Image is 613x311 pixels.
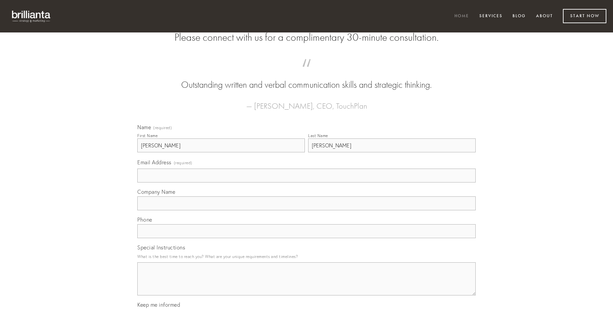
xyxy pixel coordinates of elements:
[153,126,172,130] span: (required)
[137,244,185,251] span: Special Instructions
[148,91,465,113] figcaption: — [PERSON_NAME], CEO, TouchPlan
[508,11,530,22] a: Blog
[137,31,476,44] h2: Please connect with us for a complimentary 30-minute consultation.
[148,66,465,78] span: “
[7,7,56,26] img: brillianta - research, strategy, marketing
[475,11,507,22] a: Services
[137,216,152,223] span: Phone
[563,9,606,23] a: Start Now
[137,301,180,308] span: Keep me informed
[308,133,328,138] div: Last Name
[532,11,557,22] a: About
[137,159,171,166] span: Email Address
[450,11,473,22] a: Home
[174,158,192,167] span: (required)
[148,66,465,91] blockquote: Outstanding written and verbal communication skills and strategic thinking.
[137,124,151,130] span: Name
[137,188,175,195] span: Company Name
[137,133,158,138] div: First Name
[137,252,476,261] p: What is the best time to reach you? What are your unique requirements and timelines?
